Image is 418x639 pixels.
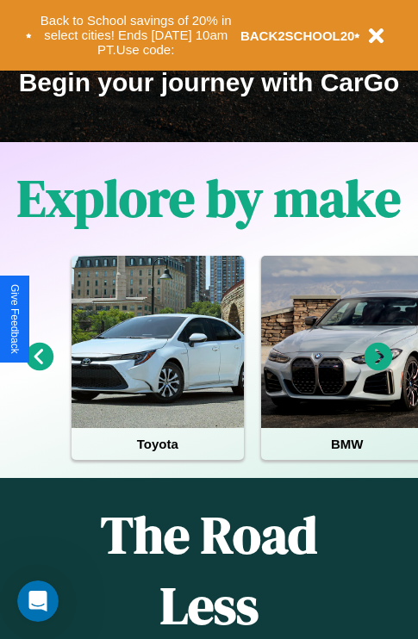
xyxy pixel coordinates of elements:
b: BACK2SCHOOL20 [240,28,355,43]
div: Give Feedback [9,284,21,354]
iframe: Intercom live chat [17,580,59,622]
h1: Explore by make [17,163,401,233]
button: Back to School savings of 20% in select cities! Ends [DATE] 10am PT.Use code: [32,9,240,62]
h4: Toyota [72,428,244,460]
